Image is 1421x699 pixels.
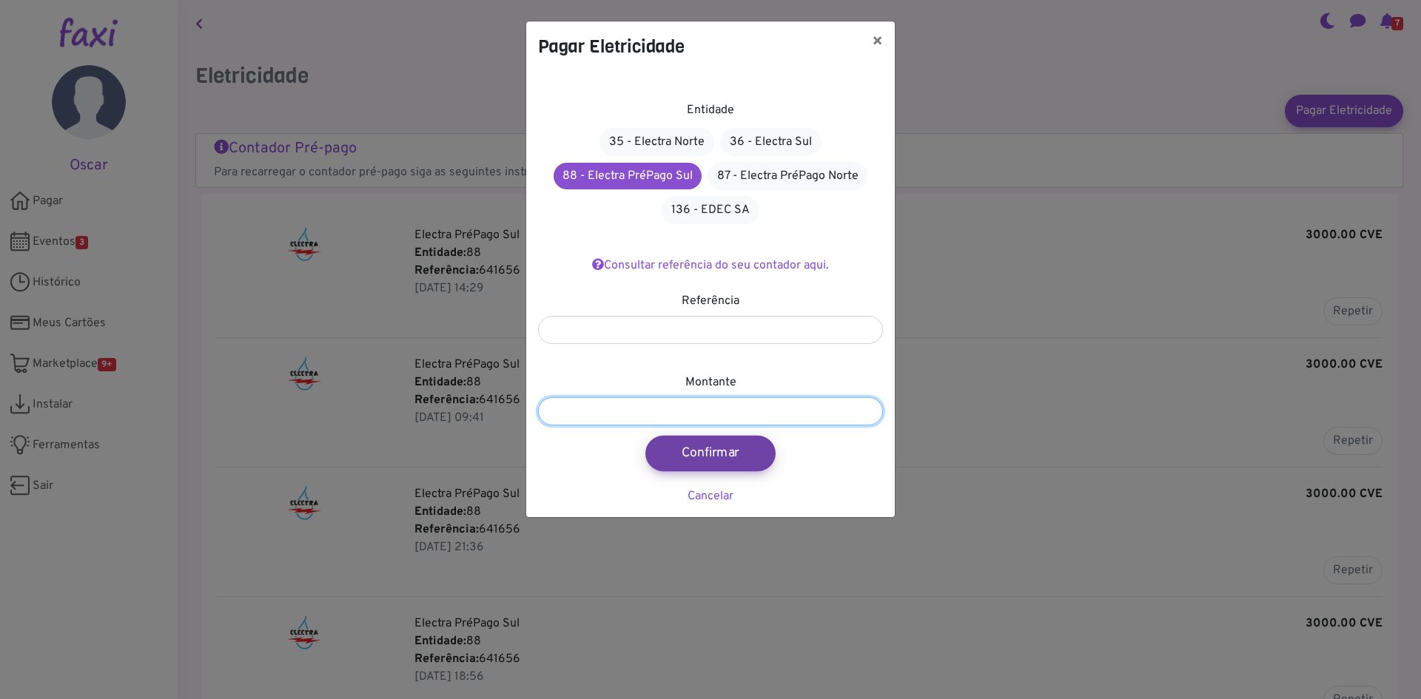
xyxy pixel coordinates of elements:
a: Cancelar [688,489,733,504]
a: 35 - Electra Norte [599,128,714,156]
a: 136 - EDEC SA [662,196,759,224]
label: Referência [682,292,739,310]
a: 87 - Electra PréPago Norte [708,162,868,190]
button: Confirmar [645,436,776,471]
h4: Pagar Eletricidade [538,33,685,60]
button: × [860,21,895,63]
a: Consultar referência do seu contador aqui. [592,258,829,273]
a: 36 - Electra Sul [720,128,822,156]
a: 88 - Electra PréPago Sul [554,163,702,189]
label: Montante [685,374,736,391]
label: Entidade [687,101,734,119]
